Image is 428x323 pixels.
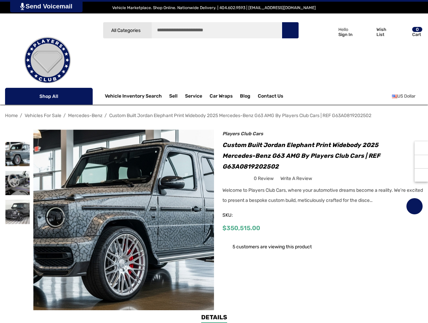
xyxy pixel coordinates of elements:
[210,93,233,101] span: Car Wraps
[418,145,425,151] svg: Recently Viewed
[412,27,422,32] p: 0
[5,200,30,224] img: Custom Built Jordan Elephant Print Widebody 2025 Mercedes-Benz G63 AMG by Players Club Cars | REF...
[222,211,256,220] span: SKU:
[210,89,240,103] a: Car Wraps
[258,93,283,101] a: Contact Us
[5,88,93,105] p: Shop All
[169,93,178,101] span: Sell
[81,94,85,99] svg: Icon Arrow Down
[415,172,428,179] svg: Top
[112,5,316,10] span: Vehicle Marketplace. Shop Online. Nationwide Delivery. | 404.602.9593 | [EMAIL_ADDRESS][DOMAIN_NAME]
[33,130,214,310] img: Custom Built Jordan Elephant Print Widebody 2025 Mercedes-Benz G63 AMG by Players Club Cars | REF...
[398,27,408,37] svg: Review Your Cart
[109,113,371,118] a: Custom Built Jordan Elephant Print Widebody 2025 Mercedes-Benz G63 AMG by Players Club Cars | REF...
[103,22,152,39] a: All Categories Icon Arrow Down Icon Arrow Up
[222,187,423,203] span: Welcome to Players Club Cars, where your automotive dreams become a reality. We're excited to pre...
[142,28,147,33] svg: Icon Arrow Down
[5,113,18,118] a: Home
[68,113,102,118] a: Mercedes-Benz
[362,28,373,37] svg: Wish List
[169,89,185,103] a: Sell
[403,112,412,119] a: Previous
[418,158,425,165] svg: Social Media
[376,27,394,37] p: Wish List
[414,112,423,119] a: Next
[105,93,162,101] a: Vehicle Inventory Search
[111,28,141,33] span: All Categories
[317,20,356,43] a: Sign in
[411,203,419,210] svg: Wish List
[280,176,312,182] span: Write a Review
[359,20,395,43] a: Wish List Wish List
[392,89,423,103] a: USD
[25,113,61,118] a: Vehicles For Sale
[5,142,30,166] img: Custom Built Jordan Elephant Print Widebody 2025 Mercedes-Benz G63 AMG by Players Club Cars | REF...
[5,171,30,195] img: Custom Built Jordan Elephant Print Widebody 2025 Mercedes-Benz G63 AMG by Players Club Cars | REF...
[280,174,312,183] a: Write a Review
[406,198,423,215] a: Wish List
[222,241,312,251] div: 5 customers are viewing this product
[222,140,423,172] h1: Custom Built Jordan Elephant Print Widebody 2025 Mercedes-Benz G63 AMG by Players Club Cars | REF...
[5,110,423,121] nav: Breadcrumb
[185,93,202,101] a: Service
[395,20,423,46] a: Cart with 0 items
[222,131,263,137] a: Players Club Cars
[254,174,274,183] span: 0 review
[14,27,81,94] img: Players Club | Cars For Sale
[12,93,23,100] svg: Icon Line
[282,22,299,39] button: Search
[20,3,25,10] img: PjwhLS0gR2VuZXJhdG9yOiBHcmF2aXQuaW8gLS0+PHN2ZyB4bWxucz0iaHR0cDovL3d3dy53My5vcmcvMjAwMC9zdmciIHhtb...
[240,93,250,101] a: Blog
[325,27,335,36] svg: Icon User Account
[338,32,353,37] p: Sign In
[222,224,260,232] span: $350,515.00
[412,32,422,37] p: Cart
[338,27,353,32] p: Hello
